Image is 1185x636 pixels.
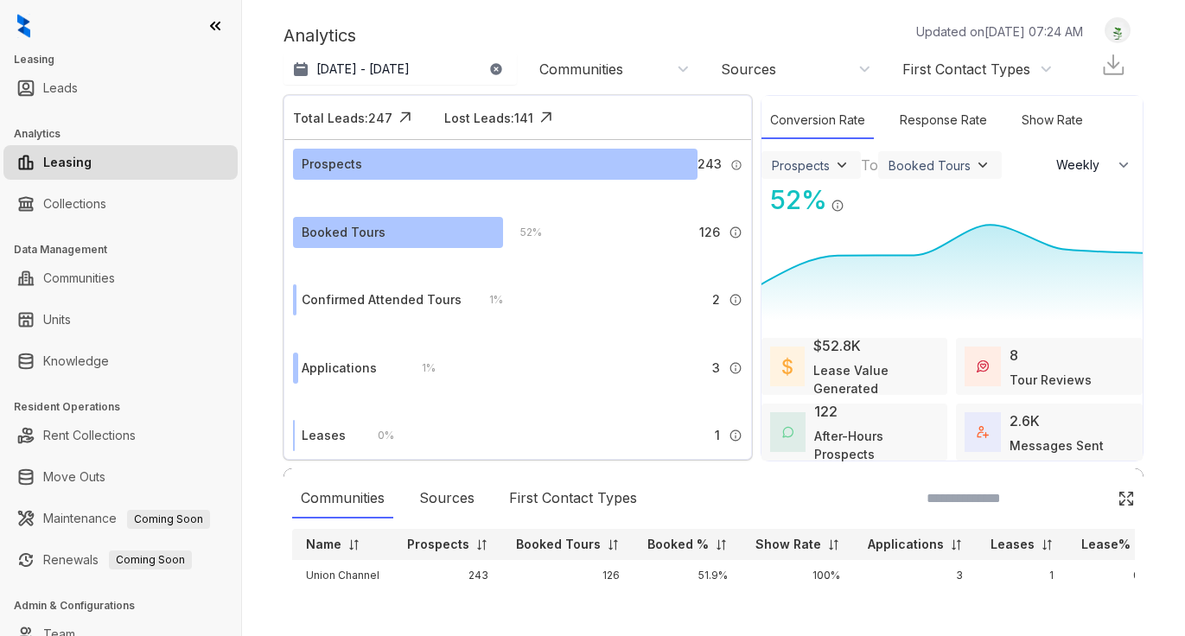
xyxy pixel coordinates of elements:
[302,426,346,445] div: Leases
[503,223,542,242] div: 52 %
[698,155,722,174] span: 243
[43,71,78,105] a: Leads
[761,102,874,139] div: Conversion Rate
[14,126,241,142] h3: Analytics
[729,293,742,307] img: Info
[647,536,709,553] p: Booked %
[405,359,436,378] div: 1 %
[14,52,241,67] h3: Leasing
[729,429,742,442] img: Info
[889,158,971,173] div: Booked Tours
[699,223,720,242] span: 126
[292,479,393,518] div: Communities
[813,361,939,397] div: Lease Value Generated
[302,155,362,174] div: Prospects
[974,156,991,174] img: ViewFilterArrow
[407,536,469,553] p: Prospects
[302,290,462,309] div: Confirmed Attended Tours
[43,418,136,453] a: Rent Collections
[43,261,115,296] a: Communities
[1013,102,1092,139] div: Show Rate
[902,60,1030,79] div: First Contact Types
[3,302,238,337] li: Units
[3,344,238,378] li: Knowledge
[17,14,30,38] img: logo
[1081,536,1131,553] p: Lease%
[472,290,503,309] div: 1 %
[844,183,870,209] img: Click Icon
[977,360,989,372] img: TourReviews
[1010,371,1092,389] div: Tour Reviews
[761,181,827,219] div: 52 %
[14,399,241,415] h3: Resident Operations
[392,105,418,130] img: Click Icon
[1081,491,1096,506] img: SearchIcon
[43,543,192,577] a: RenewalsComing Soon
[730,159,742,171] img: Info
[854,560,977,591] td: 3
[302,223,385,242] div: Booked Tours
[14,242,241,258] h3: Data Management
[1010,410,1040,431] div: 2.6K
[1010,345,1018,366] div: 8
[827,538,840,551] img: sorting
[916,22,1083,41] p: Updated on [DATE] 07:24 AM
[3,501,238,536] li: Maintenance
[813,335,861,356] div: $52.8K
[712,359,720,378] span: 3
[43,460,105,494] a: Move Outs
[284,54,517,85] button: [DATE] - [DATE]
[502,560,634,591] td: 126
[607,538,620,551] img: sorting
[977,560,1067,591] td: 1
[772,158,830,173] div: Prospects
[109,550,192,569] span: Coming Soon
[411,479,483,518] div: Sources
[721,60,776,79] div: Sources
[861,155,878,175] div: To
[755,536,821,553] p: Show Rate
[533,105,559,130] img: Click Icon
[539,60,623,79] div: Communities
[3,543,238,577] li: Renewals
[43,145,92,180] a: Leasing
[634,560,742,591] td: 51.9%
[1046,149,1143,181] button: Weekly
[1056,156,1109,174] span: Weekly
[43,187,106,221] a: Collections
[991,536,1035,553] p: Leases
[347,538,360,551] img: sorting
[1118,490,1135,507] img: Click Icon
[782,426,793,438] img: AfterHoursConversations
[316,60,410,78] p: [DATE] - [DATE]
[3,460,238,494] li: Move Outs
[1041,538,1054,551] img: sorting
[444,109,533,127] div: Lost Leads: 141
[742,560,854,591] td: 100%
[831,199,844,213] img: Info
[3,145,238,180] li: Leasing
[516,536,601,553] p: Booked Tours
[293,109,392,127] div: Total Leads: 247
[360,426,394,445] div: 0 %
[868,536,944,553] p: Applications
[814,427,939,463] div: After-Hours Prospects
[833,156,851,174] img: ViewFilterArrow
[3,71,238,105] li: Leads
[43,344,109,378] a: Knowledge
[891,102,996,139] div: Response Rate
[393,560,502,591] td: 243
[3,261,238,296] li: Communities
[814,401,838,422] div: 122
[1010,436,1104,455] div: Messages Sent
[715,538,728,551] img: sorting
[715,426,720,445] span: 1
[292,560,393,591] td: Union Channel
[977,426,989,438] img: TotalFum
[306,536,341,553] p: Name
[782,357,793,375] img: LeaseValue
[500,479,646,518] div: First Contact Types
[3,418,238,453] li: Rent Collections
[284,22,356,48] p: Analytics
[3,187,238,221] li: Collections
